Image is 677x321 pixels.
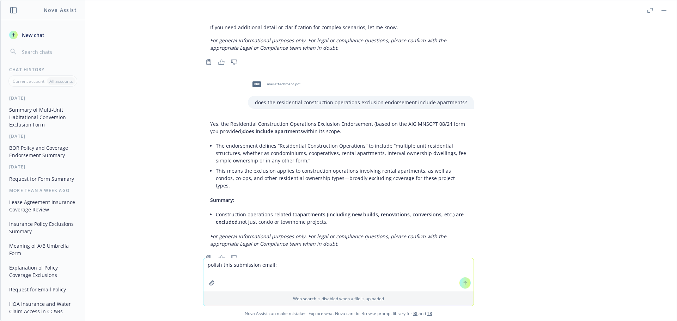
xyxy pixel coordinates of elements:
[13,78,44,84] p: Current account
[228,57,240,67] button: Thumbs down
[248,75,302,93] div: pdfmailattachment.pdf
[252,81,261,87] span: pdf
[1,67,85,73] div: Chat History
[413,310,417,316] a: BI
[216,209,467,227] li: Construction operations related to not just condo or townhome projects.
[49,78,73,84] p: All accounts
[216,211,464,225] span: apartments (including new builds, renovations, conversions, etc.) are excluded,
[1,187,85,193] div: More than a week ago
[1,95,85,101] div: [DATE]
[44,6,77,14] h1: Nova Assist
[243,128,303,135] span: does include apartments
[210,120,467,135] p: Yes, the Residential Construction Operations Exclusion Endorsement (based on the AIG MNSCPT 08/24...
[20,31,44,39] span: New chat
[6,29,79,41] button: New chat
[6,196,79,215] button: Lease Agreement Insurance Coverage Review
[228,253,240,263] button: Thumbs down
[206,59,212,65] svg: Copy to clipboard
[6,173,79,185] button: Request for Form Summary
[210,37,446,51] em: For general informational purposes only. For legal or compliance questions, please confirm with t...
[427,310,432,316] a: TR
[206,255,212,261] svg: Copy to clipboard
[208,296,469,302] p: Web search is disabled when a file is uploaded
[210,197,234,203] span: Summary:
[216,166,467,191] li: This means the exclusion applies to construction operations involving rental apartments, as well ...
[255,99,467,106] p: does the residential construction operations exclusion endorsement include apartments?
[1,164,85,170] div: [DATE]
[210,233,446,247] em: For general informational purposes only. For legal or compliance questions, please confirm with t...
[216,141,467,166] li: The endorsement defines “Residential Construction Operations” to include “multiple unit residenti...
[6,240,79,259] button: Meaning of A/B Umbrella Form
[6,298,79,317] button: HOA Insurance and Water Claim Access in CC&Rs
[20,47,77,57] input: Search chats
[6,218,79,237] button: Insurance Policy Exclusions Summary
[203,258,474,291] textarea: polish this submission email:
[6,104,79,130] button: Summary of Multi-Unit Habitational Conversion Exclusion Form
[210,24,467,31] p: If you need additional detail or clarification for complex scenarios, let me know.
[6,262,79,281] button: Explanation of Policy Coverage Exclusions
[6,284,79,295] button: Request for Email Policy
[6,142,79,161] button: BOR Policy and Coverage Endorsement Summary
[267,82,300,86] span: mailattachment.pdf
[3,306,674,321] span: Nova Assist can make mistakes. Explore what Nova can do: Browse prompt library for and
[1,133,85,139] div: [DATE]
